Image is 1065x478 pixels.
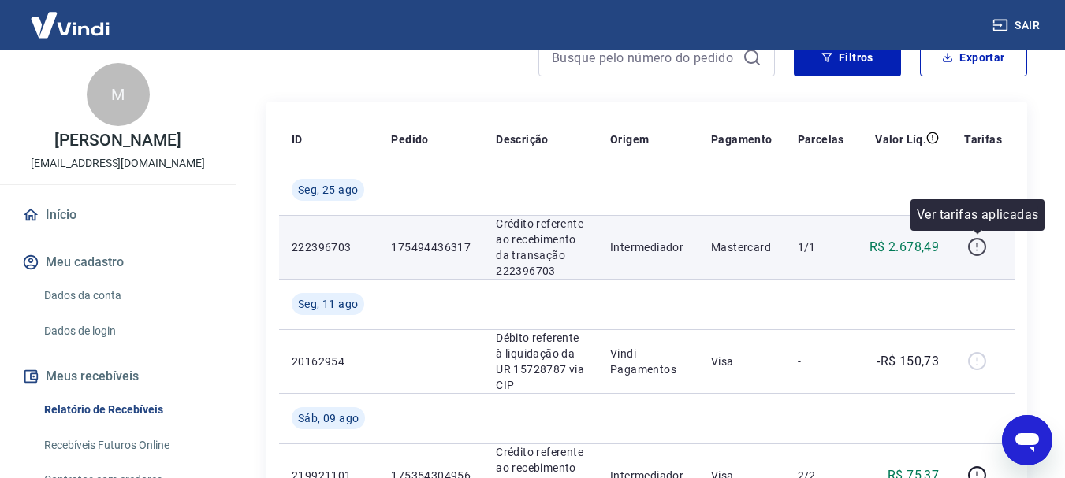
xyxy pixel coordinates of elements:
[870,238,939,257] p: R$ 2.678,49
[298,410,359,426] span: Sáb, 09 ago
[391,132,428,147] p: Pedido
[292,239,366,255] p: 222396703
[292,132,303,147] p: ID
[798,354,844,369] p: -
[38,280,217,312] a: Dados da conta
[989,11,1046,40] button: Sair
[917,206,1038,224] p: Ver tarifas aplicadas
[38,315,217,347] a: Dados de login
[610,239,686,255] p: Intermediador
[19,1,121,49] img: Vindi
[711,239,773,255] p: Mastercard
[496,132,549,147] p: Descrição
[610,132,649,147] p: Origem
[496,330,585,393] p: Débito referente à liquidação da UR 15728787 via CIP
[711,132,773,147] p: Pagamento
[19,245,217,280] button: Meu cadastro
[19,359,217,394] button: Meus recebíveis
[38,429,217,461] a: Recebíveis Futuros Online
[798,132,844,147] p: Parcelas
[496,216,585,279] p: Crédito referente ao recebimento da transação 222396703
[298,182,358,198] span: Seg, 25 ago
[875,132,926,147] p: Valor Líq.
[391,239,471,255] p: 175494436317
[31,155,205,172] p: [EMAIL_ADDRESS][DOMAIN_NAME]
[292,354,366,369] p: 20162954
[610,346,686,377] p: Vindi Pagamentos
[38,394,217,426] a: Relatório de Recebíveis
[19,198,217,232] a: Início
[964,132,1002,147] p: Tarifas
[1002,415,1052,465] iframe: Botão para abrir a janela de mensagens
[298,296,358,312] span: Seg, 11 ago
[794,39,901,76] button: Filtros
[54,132,181,149] p: [PERSON_NAME]
[920,39,1027,76] button: Exportar
[552,46,736,69] input: Busque pelo número do pedido
[798,239,844,255] p: 1/1
[877,352,939,371] p: -R$ 150,73
[711,354,773,369] p: Visa
[87,63,150,126] div: M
